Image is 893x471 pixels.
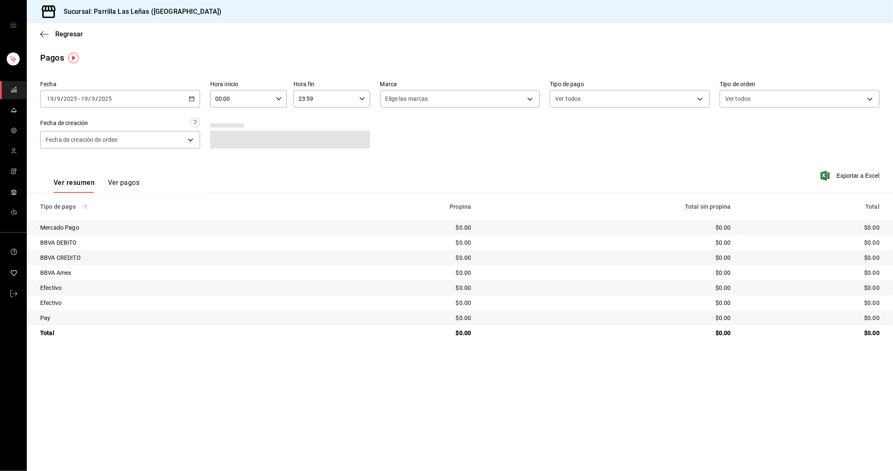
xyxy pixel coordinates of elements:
[40,299,319,307] div: Efectivo
[550,82,710,87] label: Tipo de pago
[78,95,80,102] span: -
[88,95,91,102] span: /
[40,119,88,128] div: Fecha de creación
[332,299,471,307] div: $0.00
[744,238,880,247] div: $0.00
[332,238,471,247] div: $0.00
[40,51,64,64] div: Pagos
[57,95,61,102] input: --
[484,238,731,247] div: $0.00
[744,299,880,307] div: $0.00
[332,314,471,322] div: $0.00
[744,284,880,292] div: $0.00
[332,329,471,337] div: $0.00
[40,223,319,232] div: Mercado Pago
[82,204,88,210] svg: Los pagos realizados con Pay y otras terminales son montos brutos.
[46,95,54,102] input: --
[46,136,118,144] span: Fecha de creación de orden
[68,53,79,63] img: Tooltip marker
[484,253,731,262] div: $0.00
[54,95,57,102] span: /
[40,82,200,87] label: Fecha
[40,253,319,262] div: BBVA CREDITO
[40,269,319,277] div: BBVA Amex
[332,253,471,262] div: $0.00
[210,82,287,87] label: Hora inicio
[332,223,471,232] div: $0.00
[40,314,319,322] div: Pay
[108,179,139,193] button: Ver pagos
[54,179,139,193] div: navigation tabs
[720,82,880,87] label: Tipo de orden
[40,30,83,38] button: Regresar
[555,95,581,103] span: Ver todos
[95,95,98,102] span: /
[81,95,88,102] input: --
[98,95,112,102] input: ----
[484,329,731,337] div: $0.00
[822,171,880,181] button: Exportar a Excel
[332,269,471,277] div: $0.00
[91,95,95,102] input: --
[332,203,471,210] div: Propina
[484,314,731,322] div: $0.00
[40,238,319,247] div: BBVA DEBITO
[61,95,63,102] span: /
[484,284,731,292] div: $0.00
[744,223,880,232] div: $0.00
[744,269,880,277] div: $0.00
[386,95,428,103] span: Elige las marcas
[40,203,319,210] div: Tipo de pago
[744,314,880,322] div: $0.00
[40,329,319,337] div: Total
[744,203,880,210] div: Total
[57,7,221,17] h3: Sucursal: Parrilla Las Leñas ([GEOGRAPHIC_DATA])
[63,95,77,102] input: ----
[744,253,880,262] div: $0.00
[10,22,17,28] button: open drawer
[54,179,95,193] button: Ver resumen
[293,82,370,87] label: Hora fin
[55,30,83,38] span: Regresar
[484,223,731,232] div: $0.00
[380,82,540,87] label: Marca
[484,269,731,277] div: $0.00
[484,299,731,307] div: $0.00
[484,203,731,210] div: Total sin propina
[744,329,880,337] div: $0.00
[332,284,471,292] div: $0.00
[40,284,319,292] div: Efectivo
[725,95,751,103] span: Ver todos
